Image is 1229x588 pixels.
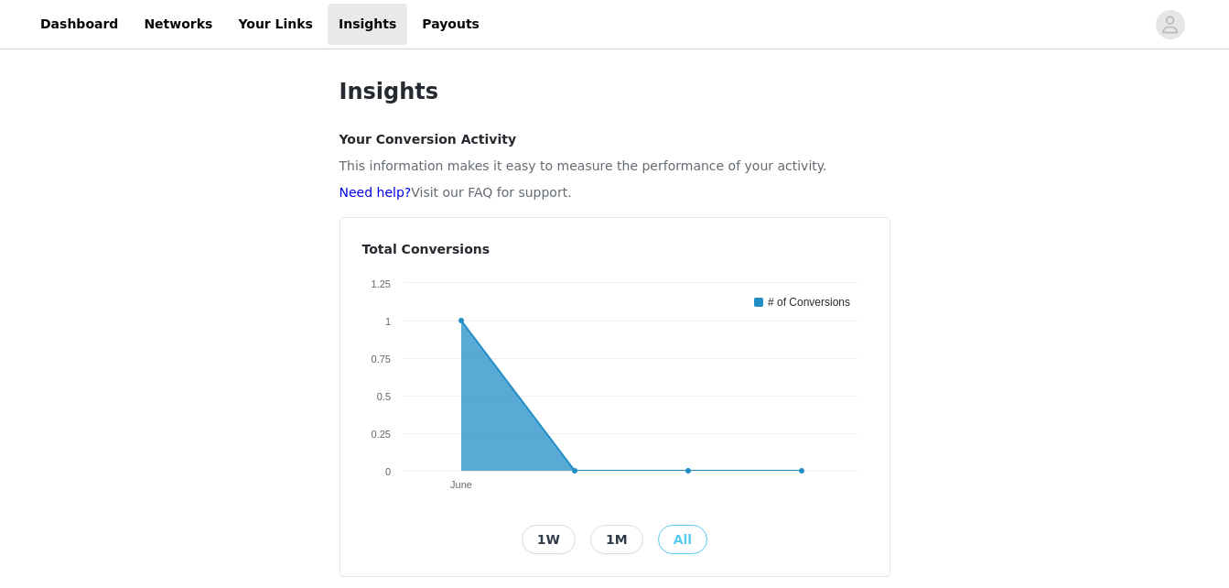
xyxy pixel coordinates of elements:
a: Your Links [227,4,324,45]
text: 0 [384,466,390,477]
text: 0.75 [371,354,390,365]
text: 1.25 [371,278,390,289]
button: 1W [522,525,576,554]
a: Payouts [411,4,491,45]
p: Visit our FAQ for support. [340,183,890,202]
text: 1 [384,316,390,327]
button: All [658,525,707,554]
p: This information makes it easy to measure the performance of your activity. [340,157,890,176]
text: # of Conversions [768,296,850,309]
a: Networks [133,4,223,45]
a: Insights [328,4,407,45]
h4: Your Conversion Activity [340,130,890,149]
text: 0.5 [376,391,390,402]
a: Dashboard [29,4,129,45]
a: Need help? [340,185,412,200]
div: avatar [1161,10,1179,39]
button: 1M [590,525,643,554]
h1: Insights [340,75,890,108]
text: June [450,479,472,490]
h4: Total Conversions [362,240,868,259]
text: 0.25 [371,429,390,440]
